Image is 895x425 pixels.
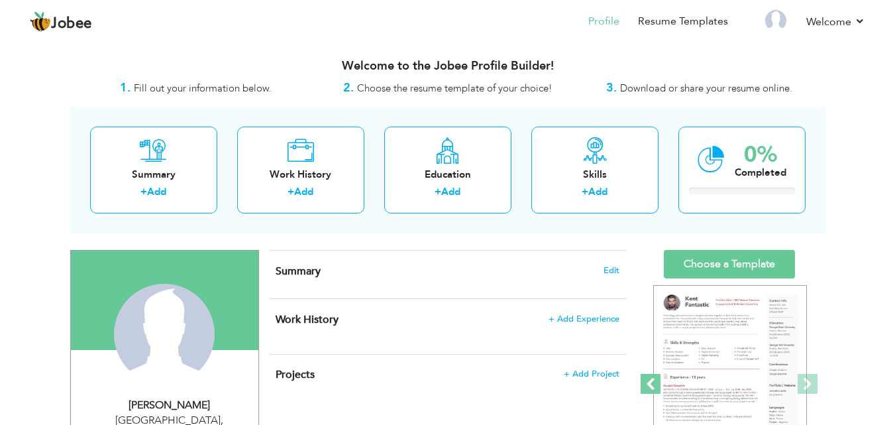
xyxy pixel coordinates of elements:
[120,80,131,96] strong: 1.
[101,168,207,182] div: Summary
[288,185,294,199] label: +
[294,185,313,198] a: Add
[664,250,795,278] a: Choose a Template
[276,265,619,278] h4: Adding a summary is a quick and easy way to highlight your experience and interests.
[147,185,166,198] a: Add
[276,368,619,381] h4: This helps to highlight the project, tools and skills you have worked on.
[588,185,607,198] a: Add
[735,144,786,166] div: 0%
[806,14,865,30] a: Welcome
[765,10,786,31] img: Profile Img
[276,312,339,327] span: Work History
[140,185,147,199] label: +
[357,82,553,95] span: Choose the resume template of your choice!
[549,314,619,324] span: + Add Experience
[542,168,648,182] div: Skills
[30,11,92,32] a: Jobee
[70,60,825,73] h3: Welcome to the Jobee Profile Builder!
[435,185,441,199] label: +
[81,398,258,413] div: [PERSON_NAME]
[395,168,501,182] div: Education
[564,369,619,379] span: + Add Project
[343,80,354,96] strong: 2.
[582,185,588,199] label: +
[276,313,619,326] h4: This helps to show the companies you have worked for.
[51,17,92,31] span: Jobee
[276,367,315,382] span: Projects
[114,284,215,385] img: Faisal Obaidullah
[276,264,321,278] span: Summary
[30,11,51,32] img: jobee.io
[606,80,617,96] strong: 3.
[620,82,792,95] span: Download or share your resume online.
[638,14,728,29] a: Resume Templates
[134,82,272,95] span: Fill out your information below.
[604,266,619,275] span: Edit
[735,166,786,180] div: Completed
[248,168,354,182] div: Work History
[441,185,460,198] a: Add
[588,14,619,29] a: Profile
